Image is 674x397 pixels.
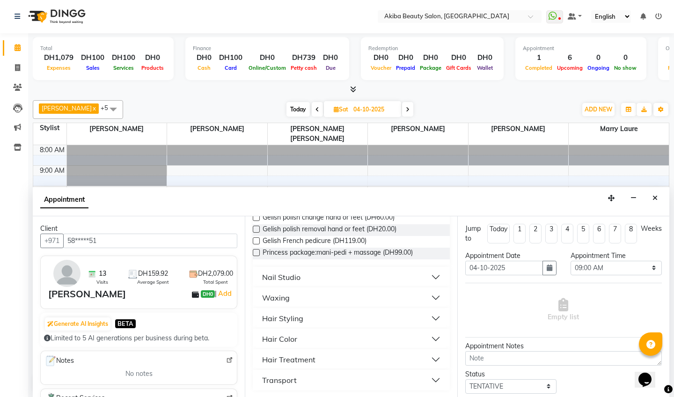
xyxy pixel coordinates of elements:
[40,52,77,63] div: DH1,079
[101,104,115,111] span: +5
[96,279,108,286] span: Visits
[193,52,215,63] div: DH0
[108,52,139,63] div: DH100
[24,3,88,29] img: logo
[368,123,468,135] span: [PERSON_NAME]
[582,103,615,116] button: ADD NEW
[288,65,319,71] span: Petty cash
[45,317,110,331] button: Generate AI Insights
[490,224,507,234] div: Today
[48,287,126,301] div: [PERSON_NAME]
[262,292,290,303] div: Waxing
[34,186,66,196] div: 10:00 AM
[263,224,396,236] span: Gelish polish removal hand or feet (DH20.00)
[263,248,413,259] span: Princess package:mani-pedi + massage (DH99.00)
[444,52,474,63] div: DH0
[523,52,555,63] div: 1
[262,354,315,365] div: Hair Treatment
[222,65,239,71] span: Card
[111,65,136,71] span: Services
[368,65,394,71] span: Voucher
[99,269,106,279] span: 13
[262,375,297,386] div: Transport
[44,355,74,367] span: Notes
[246,65,288,71] span: Online/Custom
[612,65,639,71] span: No show
[217,288,233,299] a: Add
[40,44,166,52] div: Total
[555,52,585,63] div: 6
[351,103,397,117] input: 2025-10-04
[286,102,310,117] span: Today
[625,224,637,243] li: 8
[641,224,662,234] div: Weeks
[465,341,662,351] div: Appointment Notes
[648,191,662,206] button: Close
[33,123,66,133] div: Stylist
[569,123,669,135] span: Marry Laure
[263,213,395,224] span: Gelish polish change hand or feet (DH60.00)
[444,65,474,71] span: Gift Cards
[256,331,446,347] button: Hair Color
[545,224,557,243] li: 3
[523,65,555,71] span: Completed
[256,372,446,389] button: Transport
[593,224,605,243] li: 6
[548,298,579,322] span: Empty list
[288,52,319,63] div: DH739
[513,224,526,243] li: 1
[137,279,169,286] span: Average Spent
[465,369,557,379] div: Status
[474,52,496,63] div: DH0
[585,106,612,113] span: ADD NEW
[125,369,153,379] span: No notes
[268,123,368,145] span: [PERSON_NAME] [PERSON_NAME]
[612,52,639,63] div: 0
[465,261,543,275] input: yyyy-mm-dd
[635,360,665,388] iframe: chat widget
[256,351,446,368] button: Hair Treatment
[418,52,444,63] div: DH0
[475,65,495,71] span: Wallet
[529,224,542,243] li: 2
[44,333,234,343] div: Limited to 5 AI generations per business during beta.
[323,65,338,71] span: Due
[585,65,612,71] span: Ongoing
[262,272,300,283] div: Nail Studio
[195,65,213,71] span: Cash
[63,234,237,248] input: Search by Name/Mobile/Email/Code
[418,65,444,71] span: Package
[215,288,233,299] span: |
[201,290,215,298] span: DH0
[523,44,639,52] div: Appointment
[331,106,351,113] span: Sat
[262,333,297,345] div: Hair Color
[368,44,496,52] div: Redemption
[92,104,96,112] a: x
[40,224,237,234] div: Client
[138,269,168,279] span: DH159.92
[139,52,166,63] div: DH0
[40,234,64,248] button: +971
[394,52,418,63] div: DH0
[215,52,246,63] div: DH100
[561,224,573,243] li: 4
[198,269,233,279] span: DH2,079.00
[193,44,342,52] div: Finance
[394,65,418,71] span: Prepaid
[67,123,167,135] span: [PERSON_NAME]
[263,236,366,248] span: Gelish French pedicure (DH119.00)
[53,260,81,287] img: avatar
[38,166,66,176] div: 9:00 AM
[40,191,88,208] span: Appointment
[44,65,73,71] span: Expenses
[319,52,342,63] div: DH0
[465,251,557,261] div: Appointment Date
[571,251,662,261] div: Appointment Time
[77,52,108,63] div: DH100
[262,313,303,324] div: Hair Styling
[38,145,66,155] div: 8:00 AM
[585,52,612,63] div: 0
[368,52,394,63] div: DH0
[115,319,136,328] span: BETA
